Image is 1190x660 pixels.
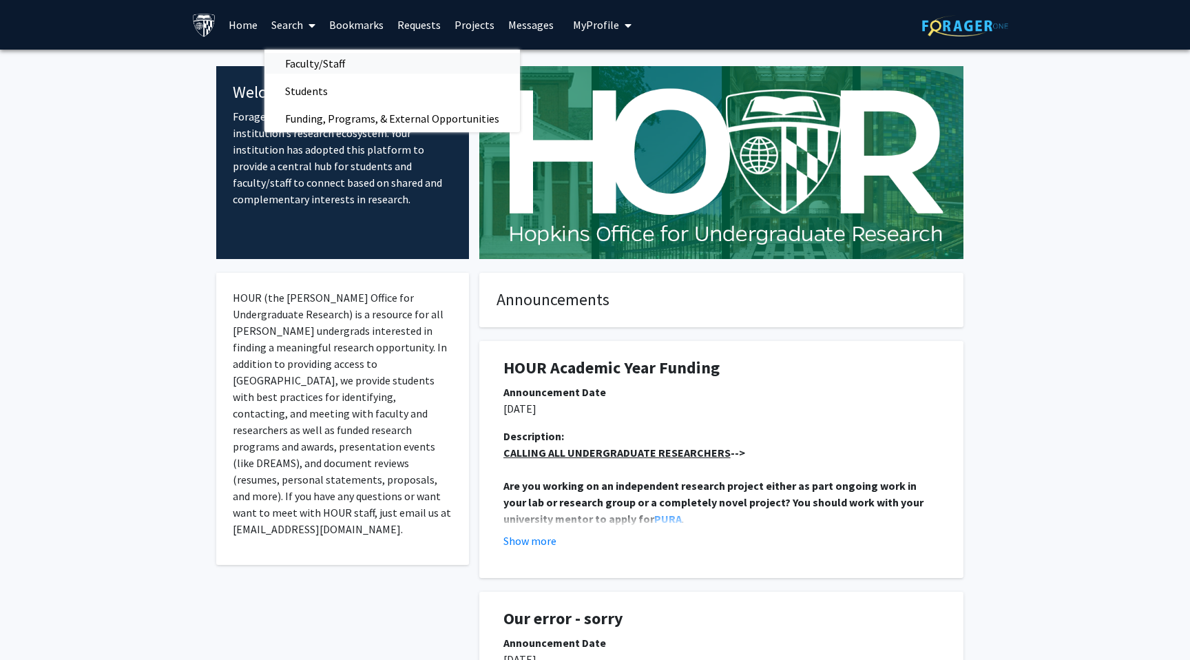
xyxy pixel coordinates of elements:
span: Faculty/Staff [264,50,366,77]
p: HOUR (the [PERSON_NAME] Office for Undergraduate Research) is a resource for all [PERSON_NAME] un... [233,289,452,537]
strong: --> [503,446,745,460]
h1: Our error - sorry [503,609,939,629]
div: Announcement Date [503,635,939,651]
a: Projects [448,1,501,49]
a: Funding, Programs, & External Opportunities [264,108,520,129]
div: Announcement Date [503,384,939,400]
strong: Are you working on an independent research project either as part ongoing work in your lab or res... [503,479,926,526]
a: Messages [501,1,561,49]
a: Students [264,81,520,101]
button: Show more [503,533,556,549]
a: Home [222,1,264,49]
span: Students [264,77,348,105]
p: . [503,477,939,527]
h4: Welcome to ForagerOne [233,83,452,103]
img: ForagerOne Logo [922,15,1008,37]
u: CALLING ALL UNDERGRADUATE RESEARCHERS [503,446,731,460]
p: [DATE] [503,400,939,417]
img: Johns Hopkins University Logo [192,13,216,37]
h1: HOUR Academic Year Funding [503,358,939,378]
a: Search [264,1,322,49]
iframe: Chat [10,598,59,650]
div: Description: [503,428,939,444]
span: My Profile [573,18,619,32]
a: Requests [390,1,448,49]
a: Faculty/Staff [264,53,520,74]
p: ForagerOne provides an entry point into our institution’s research ecosystem. Your institution ha... [233,108,452,207]
span: Funding, Programs, & External Opportunities [264,105,520,132]
h4: Announcements [497,290,946,310]
a: Bookmarks [322,1,390,49]
a: PURA [654,512,682,526]
img: Cover Image [479,66,963,259]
